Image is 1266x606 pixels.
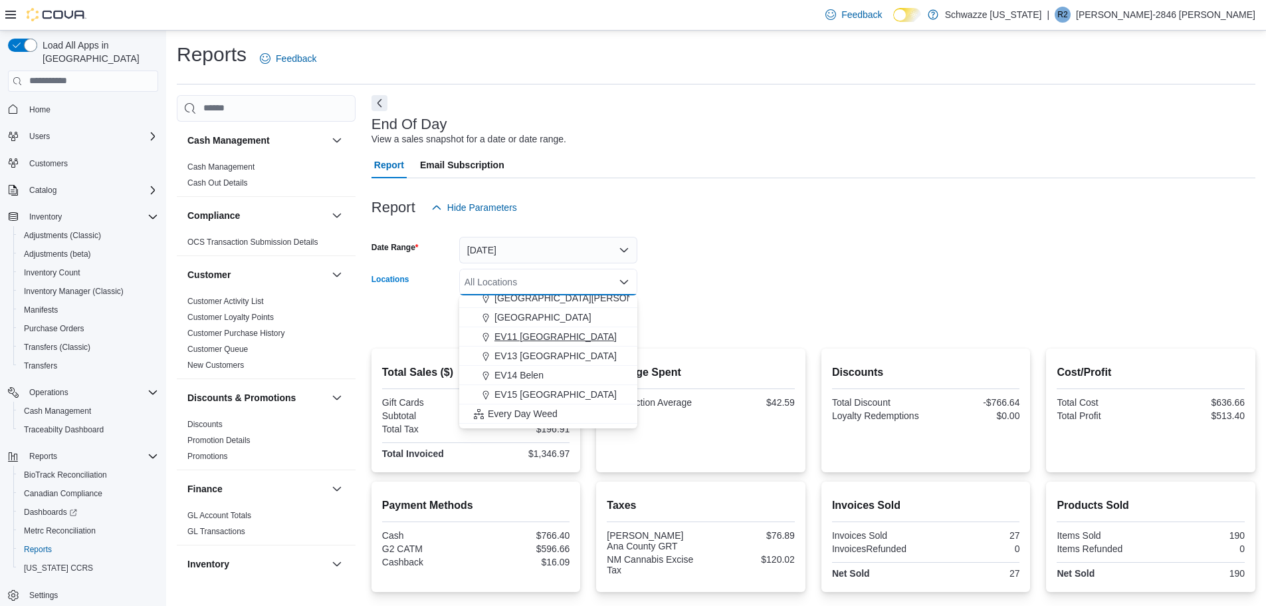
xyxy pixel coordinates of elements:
h3: Compliance [187,209,240,222]
span: GL Transactions [187,526,245,537]
div: Items Refunded [1057,543,1148,554]
div: 27 [928,530,1019,541]
h3: End Of Day [371,116,447,132]
a: Dashboards [13,503,163,522]
button: Inventory [3,208,163,226]
button: [DATE] [459,237,637,263]
div: $0.00 [928,410,1019,421]
span: EDW01 [GEOGRAPHIC_DATA] [494,426,626,440]
a: Dashboards [19,504,82,520]
span: Adjustments (Classic) [19,227,158,243]
button: EV15 [GEOGRAPHIC_DATA] [459,385,637,404]
button: Discounts & Promotions [187,391,326,404]
h3: Inventory [187,557,229,571]
div: Total Tax [382,424,473,434]
span: Customer Purchase History [187,328,285,339]
div: Transaction Average [607,397,698,408]
button: Compliance [329,208,345,224]
div: InvoicesRefunded [832,543,923,554]
h2: Discounts [832,365,1020,380]
span: EV13 [GEOGRAPHIC_DATA] [494,349,617,363]
a: Manifests [19,302,63,318]
a: OCS Transaction Submission Details [187,237,318,247]
h2: Payment Methods [382,498,570,514]
span: EV14 Belen [494,369,544,382]
strong: Net Sold [832,568,870,579]
a: Promotions [187,452,228,461]
button: Discounts & Promotions [329,390,345,406]
button: EV11 [GEOGRAPHIC_DATA] [459,327,637,347]
a: BioTrack Reconciliation [19,467,112,483]
a: Customer Loyalty Points [187,313,274,322]
button: Customer [329,267,345,283]
a: Cash Management [19,403,96,419]
span: Adjustments (beta) [24,249,91,259]
h3: Finance [187,482,223,496]
button: [GEOGRAPHIC_DATA] [459,308,637,327]
div: $196.91 [478,424,570,434]
span: Home [29,104,51,115]
span: Transfers (Classic) [24,342,90,353]
div: Finance [177,508,356,545]
div: $636.66 [1154,397,1245,408]
span: [US_STATE] CCRS [24,563,93,573]
span: Reports [19,541,158,557]
div: -$766.64 [928,397,1019,408]
span: Dashboards [24,507,77,518]
a: Customers [24,156,73,172]
span: Customer Queue [187,344,248,355]
button: BioTrack Reconciliation [13,466,163,484]
span: EV11 [GEOGRAPHIC_DATA] [494,330,617,343]
span: BioTrack Reconciliation [19,467,158,483]
a: Transfers (Classic) [19,339,96,355]
span: Settings [24,587,158,603]
a: Inventory Manager (Classic) [19,283,129,299]
span: Operations [24,384,158,400]
div: 190 [1154,530,1245,541]
span: Operations [29,387,68,398]
span: Cash Management [24,406,91,416]
span: Promotion Details [187,435,251,446]
h3: Report [371,200,415,216]
button: Traceabilty Dashboard [13,420,163,439]
span: Reports [24,544,52,555]
span: Adjustments (Classic) [24,230,101,241]
button: EV13 [GEOGRAPHIC_DATA] [459,347,637,366]
div: NM Cannabis Excise Tax [607,554,698,575]
span: Reports [24,448,158,464]
span: Metrc Reconciliation [24,526,96,536]
span: EV15 [GEOGRAPHIC_DATA] [494,388,617,401]
button: Home [3,100,163,119]
button: Transfers [13,357,163,375]
h3: Discounts & Promotions [187,391,296,404]
button: Customer [187,268,326,281]
h2: Cost/Profit [1057,365,1245,380]
h2: Products Sold [1057,498,1245,514]
a: Cash Management [187,162,255,172]
div: 0 [1154,543,1245,554]
h1: Reports [177,41,247,68]
button: Compliance [187,209,326,222]
span: Catalog [24,182,158,198]
button: Operations [3,383,163,402]
a: Adjustments (beta) [19,246,96,262]
span: Traceabilty Dashboard [19,422,158,438]
a: Transfers [19,358,62,374]
button: Inventory Manager (Classic) [13,282,163,301]
h3: Customer [187,268,231,281]
button: EV14 Belen [459,366,637,385]
button: Settings [3,585,163,605]
button: Transfers (Classic) [13,338,163,357]
div: 0 [928,543,1019,554]
a: New Customers [187,361,244,370]
a: Feedback [820,1,887,28]
button: Users [3,127,163,146]
span: Cash Management [19,403,158,419]
h2: Average Spent [607,365,795,380]
div: [PERSON_NAME] Ana County GRT [607,530,698,551]
a: Settings [24,587,63,603]
span: Report [374,152,404,178]
label: Date Range [371,242,419,253]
